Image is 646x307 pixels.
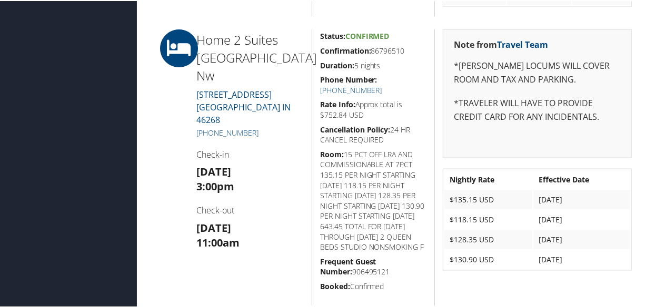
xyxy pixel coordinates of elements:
h5: 24 HR CANCEL REQUIRED [320,124,427,144]
h5: 86796510 [320,45,427,55]
h5: Confirmed [320,280,427,291]
td: [DATE] [533,229,630,248]
strong: Booked: [320,280,350,290]
td: [DATE] [533,189,630,208]
strong: Cancellation Policy: [320,124,391,134]
strong: Duration: [320,59,354,69]
th: Effective Date [533,169,630,188]
td: $118.15 USD [444,209,532,228]
h5: 15 PCT OFF LRA AND COMMISSIONABLE AT 7PCT 135.15 PER NIGHT STARTING [DATE] 118.15 PER NIGHT START... [320,148,427,251]
strong: Phone Number: [320,74,377,84]
h4: Check-in [196,148,304,159]
a: Travel Team [497,38,548,49]
strong: 11:00am [196,234,240,249]
strong: Rate Info: [320,98,355,108]
p: *TRAVELER WILL HAVE TO PROVIDE CREDIT CARD FOR ANY INCIDENTALS. [454,96,621,122]
strong: Frequent Guest Number: [320,255,376,276]
span: Confirmed [345,30,390,40]
strong: [DATE] [196,220,231,234]
a: [STREET_ADDRESS][GEOGRAPHIC_DATA] IN 46268 [196,88,291,125]
td: $130.90 USD [444,249,532,268]
strong: Confirmation: [320,45,371,55]
a: [PHONE_NUMBER] [196,127,259,137]
h2: Home 2 Suites [GEOGRAPHIC_DATA] Nw [196,30,304,83]
strong: [DATE] [196,163,231,178]
h5: Approx total is $752.84 USD [320,98,427,119]
td: [DATE] [533,249,630,268]
a: [PHONE_NUMBER] [320,84,382,94]
th: Nightly Rate [444,169,532,188]
td: $128.35 USD [444,229,532,248]
strong: Status: [320,30,345,40]
strong: Note from [454,38,548,49]
p: *[PERSON_NAME] LOCUMS WILL COVER ROOM AND TAX AND PARKING. [454,58,621,85]
h4: Check-out [196,203,304,215]
td: $135.15 USD [444,189,532,208]
td: [DATE] [533,209,630,228]
h5: 906495121 [320,255,427,276]
h5: 5 nights [320,59,427,70]
strong: Room: [320,148,344,158]
strong: 3:00pm [196,178,234,192]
